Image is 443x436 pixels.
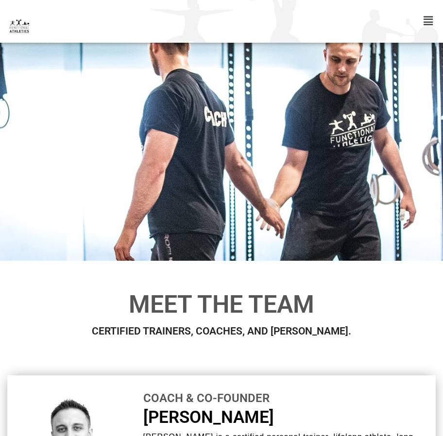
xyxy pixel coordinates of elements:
div: Menu Toggle [420,12,437,31]
h1: Meet the Team [7,292,436,317]
h5: Coach & Co-Founder [143,392,428,404]
h3: [PERSON_NAME] [143,409,428,426]
h2: CERTIFIED TRAINERS, COACHES, AND [PERSON_NAME]. [7,326,436,336]
a: default-logo [10,19,42,33]
img: default-logo [10,19,29,33]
